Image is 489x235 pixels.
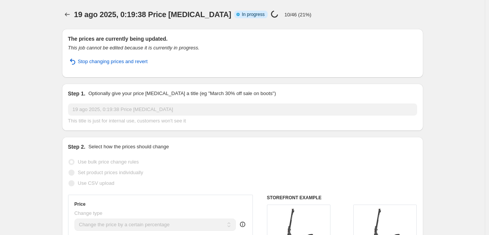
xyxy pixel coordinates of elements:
[78,170,143,175] span: Set product prices individually
[75,210,103,216] span: Change type
[267,195,417,201] h6: STOREFRONT EXAMPLE
[68,35,417,43] h2: The prices are currently being updated.
[74,10,231,19] span: 19 ago 2025, 0:19:38 Price [MEDICAL_DATA]
[62,9,73,20] button: Price change jobs
[68,45,200,51] i: This job cannot be edited because it is currently in progress.
[88,90,276,97] p: Optionally give your price [MEDICAL_DATA] a title (eg "March 30% off sale on boots")
[68,143,86,151] h2: Step 2.
[75,201,86,207] h3: Price
[68,103,417,116] input: 30% off holiday sale
[88,143,169,151] p: Select how the prices should change
[242,11,265,17] span: In progress
[64,56,152,68] button: Stop changing prices and revert
[284,12,311,17] p: 10/46 (21%)
[68,118,186,124] span: This title is just for internal use, customers won't see it
[78,180,114,186] span: Use CSV upload
[239,221,246,228] div: help
[78,58,148,65] span: Stop changing prices and revert
[78,159,139,165] span: Use bulk price change rules
[68,90,86,97] h2: Step 1.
